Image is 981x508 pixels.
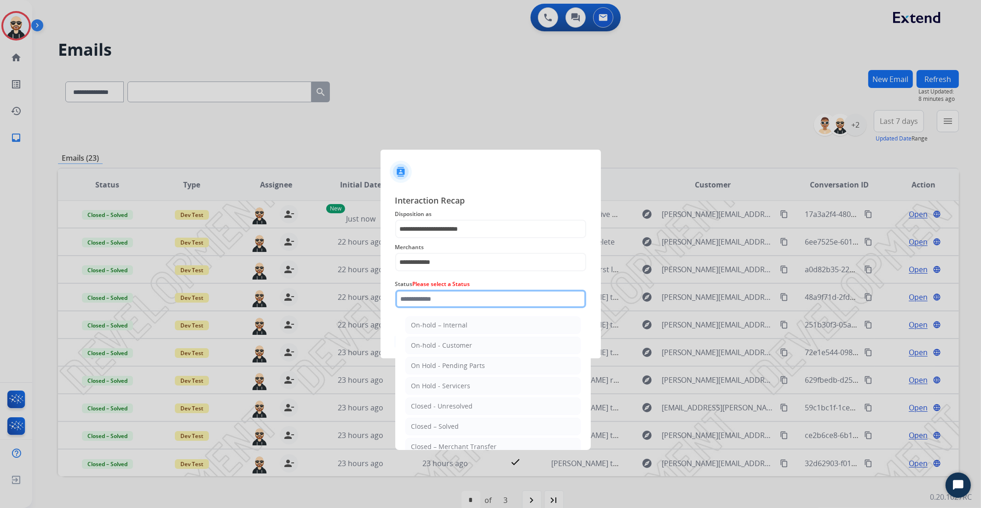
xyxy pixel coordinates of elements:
div: Closed – Solved [411,422,459,431]
button: Start Chat [946,473,971,498]
div: On-hold – Internal [411,321,468,330]
p: 0.20.1027RC [930,491,972,502]
div: On Hold - Servicers [411,381,471,391]
div: Closed - Unresolved [411,402,473,411]
span: Please select a Status [413,280,470,288]
span: Disposition as [395,209,586,220]
span: Interaction Recap [395,194,586,209]
img: contactIcon [390,161,412,183]
svg: Open Chat [952,479,965,492]
span: Merchants [395,242,586,253]
div: On-hold - Customer [411,341,473,350]
span: Status [395,279,586,290]
div: Closed – Merchant Transfer [411,442,497,451]
div: On Hold - Pending Parts [411,361,485,370]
